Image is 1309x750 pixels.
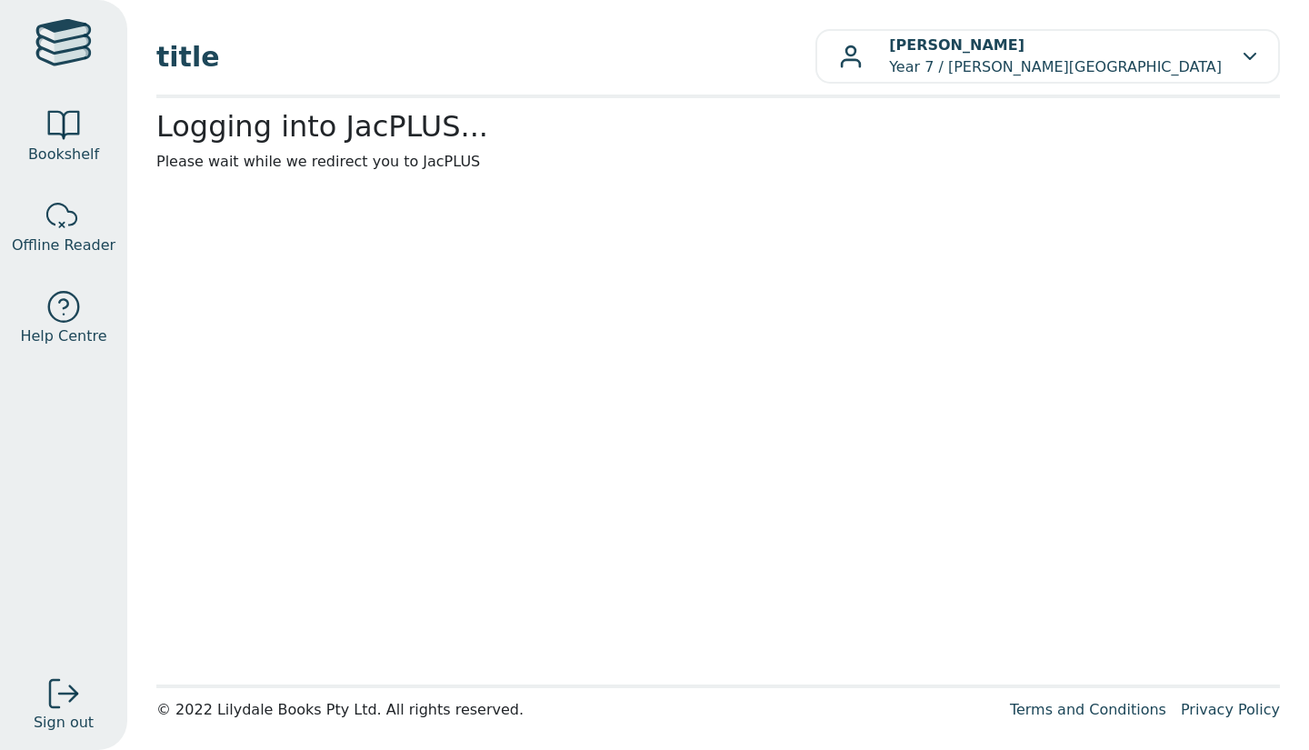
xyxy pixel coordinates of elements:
h2: Logging into JacPLUS... [156,109,1280,144]
span: Sign out [34,712,94,734]
button: [PERSON_NAME]Year 7 / [PERSON_NAME][GEOGRAPHIC_DATA] [815,29,1280,84]
a: Terms and Conditions [1010,701,1166,718]
span: Offline Reader [12,235,115,256]
span: title [156,36,815,77]
p: Year 7 / [PERSON_NAME][GEOGRAPHIC_DATA] [889,35,1222,78]
div: © 2022 Lilydale Books Pty Ltd. All rights reserved. [156,699,995,721]
span: Help Centre [20,325,106,347]
span: Bookshelf [28,144,99,165]
p: Please wait while we redirect you to JacPLUS [156,151,1280,173]
a: Privacy Policy [1181,701,1280,718]
b: [PERSON_NAME] [889,36,1024,54]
